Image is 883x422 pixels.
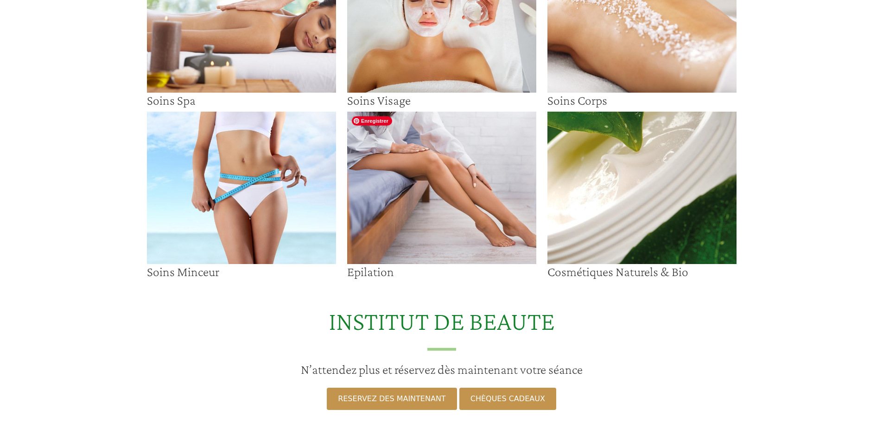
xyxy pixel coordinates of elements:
img: Soins Minceur [147,112,336,264]
img: Cosmétiques Naturels & Bio [547,112,737,264]
a: CHÈQUES CADEAUX [459,388,556,410]
a: RESERVEZ DES MAINTENANT [327,388,457,410]
h3: Soins Spa [147,93,336,108]
span: Enregistrer [352,116,392,126]
h2: INSTITUT DE BEAUTE [6,306,877,351]
h3: Epilation [347,264,536,280]
h3: Soins Visage [347,93,536,108]
h3: Cosmétiques Naturels & Bio [547,264,737,280]
h3: N’attendez plus et réservez dès maintenant votre séance [6,362,877,378]
h3: Soins Minceur [147,264,336,280]
h3: Soins Corps [547,93,737,108]
img: Epilation [347,112,536,264]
